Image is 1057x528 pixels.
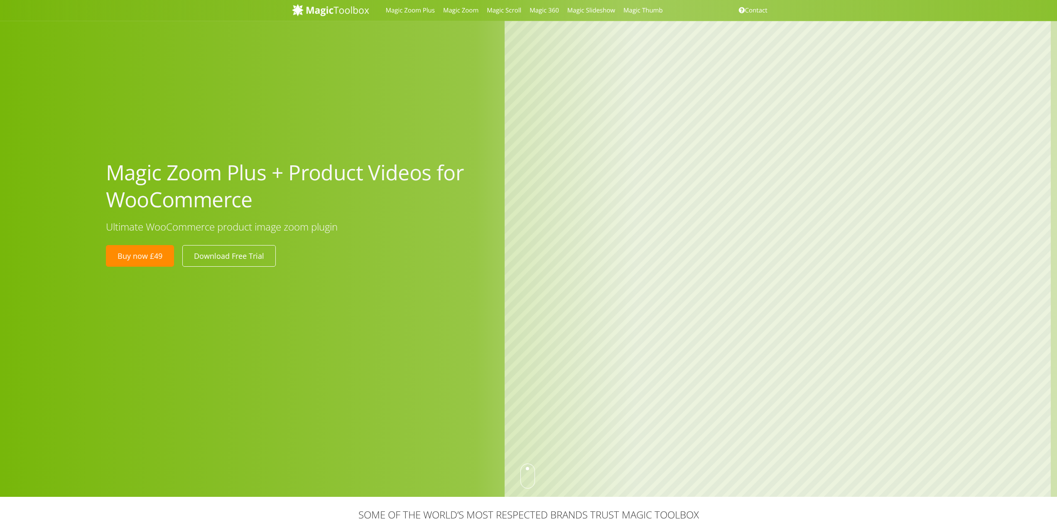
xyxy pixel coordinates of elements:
a: Buy now £49 [106,245,174,267]
a: Download Free Trial [182,245,276,267]
h3: Ultimate WooCommerce product image zoom plugin [106,221,493,232]
h1: Magic Zoom Plus + Product Videos for WooCommerce [106,159,493,213]
img: MagicToolbox.com - Image tools for your website [292,4,369,16]
h3: SOME OF THE WORLD’S MOST RESPECTED BRANDS TRUST MAGIC TOOLBOX [292,509,765,520]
